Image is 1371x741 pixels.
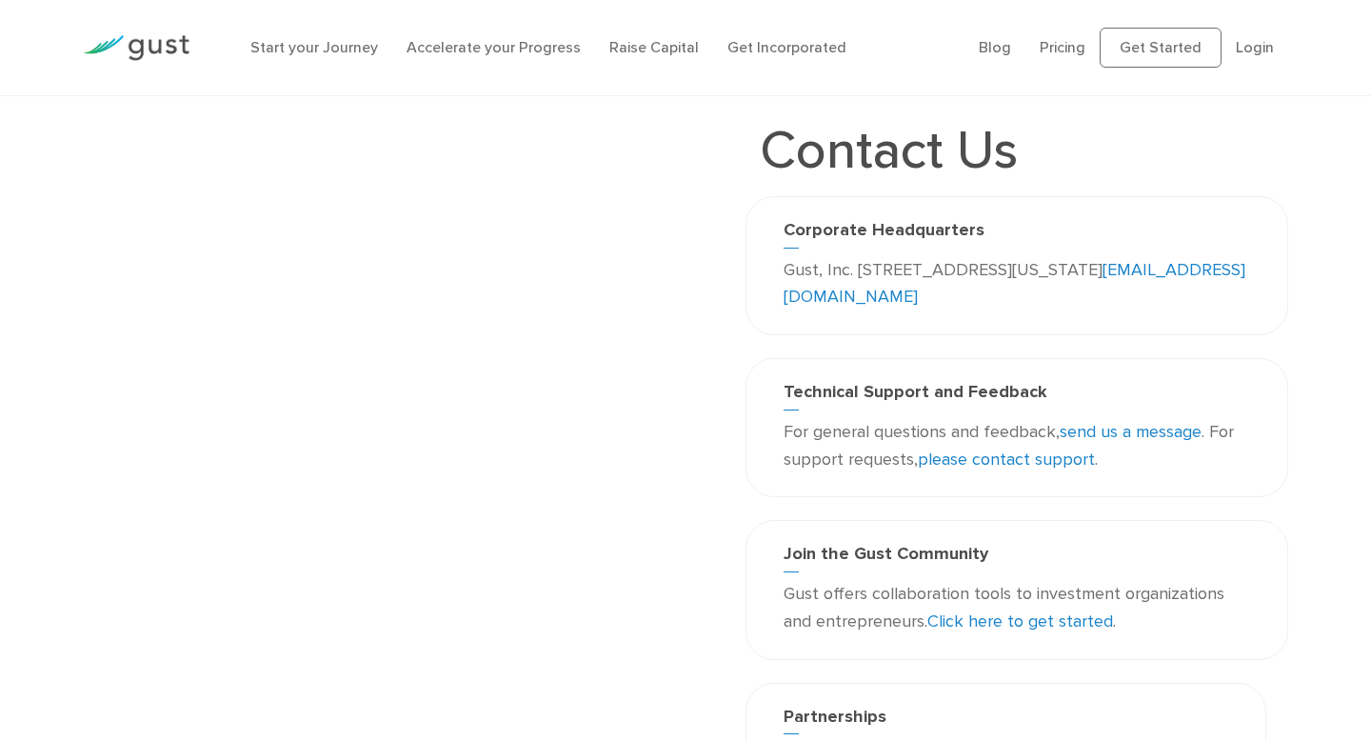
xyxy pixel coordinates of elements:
a: Get Started [1100,28,1222,68]
a: Pricing [1040,38,1085,56]
a: Blog [979,38,1011,56]
h3: Technical Support and Feedback [784,382,1250,411]
a: Click here to get started [927,611,1113,631]
h1: Contact Us [745,124,1032,177]
img: Gust Logo [83,35,189,61]
p: For general questions and feedback, . For support requests, . [784,419,1250,474]
h3: Corporate Headquarters [784,220,1250,249]
a: Get Incorporated [727,38,846,56]
a: send us a message [1060,422,1202,442]
a: Start your Journey [250,38,378,56]
a: please contact support [918,450,1095,470]
h3: Partnerships [784,707,1228,735]
p: Gust offers collaboration tools to investment organizations and entrepreneurs. . [784,581,1250,636]
h3: Join the Gust Community [784,544,1250,572]
p: Gust, Inc. [STREET_ADDRESS][US_STATE] [784,257,1250,312]
a: Accelerate your Progress [407,38,581,56]
a: Raise Capital [609,38,699,56]
a: Login [1236,38,1274,56]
